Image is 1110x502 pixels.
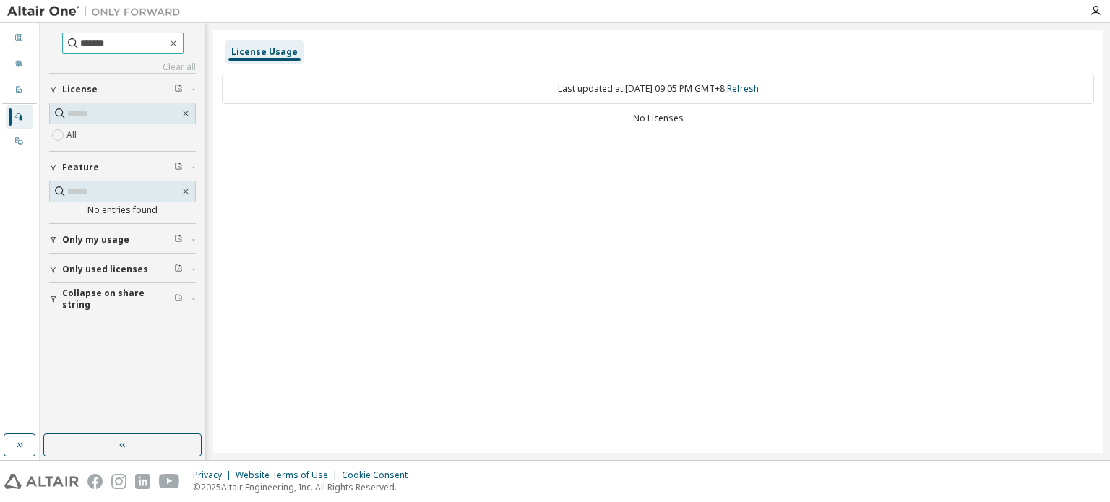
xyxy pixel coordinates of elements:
[231,46,298,58] div: License Usage
[6,53,33,76] div: User Profile
[174,264,183,275] span: Clear filter
[193,469,236,481] div: Privacy
[49,224,196,256] button: Only my usage
[222,113,1094,124] div: No Licenses
[62,234,129,246] span: Only my usage
[159,474,180,489] img: youtube.svg
[135,474,150,489] img: linkedin.svg
[62,287,174,311] span: Collapse on share string
[7,4,188,19] img: Altair One
[6,27,33,50] div: Dashboard
[6,105,33,129] div: Managed
[174,234,183,246] span: Clear filter
[6,130,33,153] div: On Prem
[62,264,148,275] span: Only used licenses
[49,204,196,216] div: No entries found
[174,293,183,305] span: Clear filter
[49,254,196,285] button: Only used licenses
[222,74,1094,104] div: Last updated at: [DATE] 09:05 PM GMT+8
[49,152,196,183] button: Feature
[62,162,99,173] span: Feature
[727,82,759,95] a: Refresh
[66,126,79,144] label: All
[174,162,183,173] span: Clear filter
[193,481,416,493] p: © 2025 Altair Engineering, Inc. All Rights Reserved.
[49,61,196,73] a: Clear all
[111,474,126,489] img: instagram.svg
[49,74,196,105] button: License
[4,474,79,489] img: altair_logo.svg
[49,283,196,315] button: Collapse on share string
[6,79,33,102] div: Company Profile
[87,474,103,489] img: facebook.svg
[236,469,342,481] div: Website Terms of Use
[174,84,183,95] span: Clear filter
[62,84,98,95] span: License
[342,469,416,481] div: Cookie Consent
